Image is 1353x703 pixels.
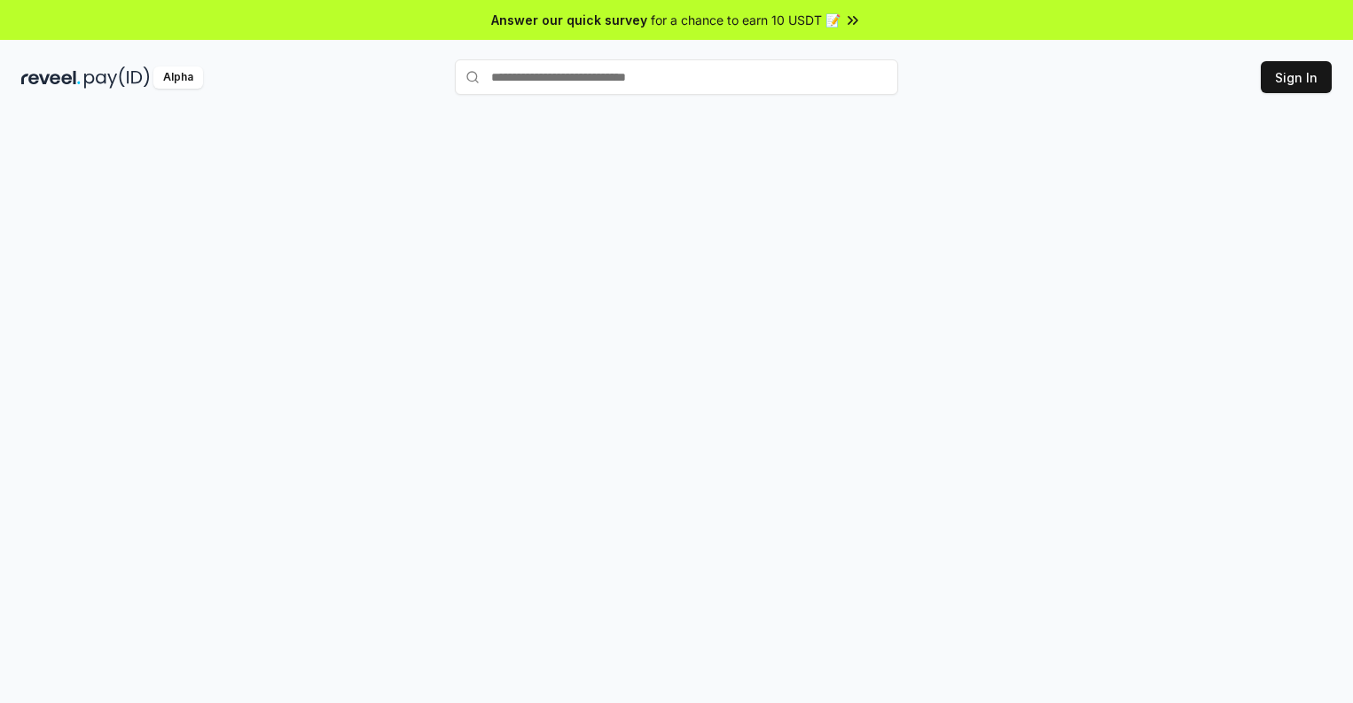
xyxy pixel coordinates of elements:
[651,11,841,29] span: for a chance to earn 10 USDT 📝
[1261,61,1332,93] button: Sign In
[153,66,203,89] div: Alpha
[21,66,81,89] img: reveel_dark
[491,11,647,29] span: Answer our quick survey
[84,66,150,89] img: pay_id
